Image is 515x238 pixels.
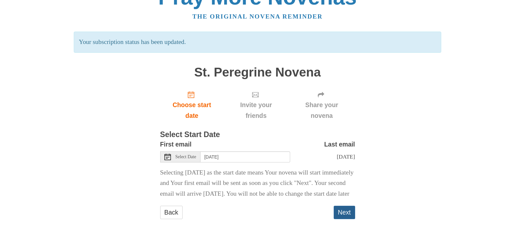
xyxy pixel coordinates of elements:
[230,100,282,121] span: Invite your friends
[167,100,217,121] span: Choose start date
[324,139,355,150] label: Last email
[160,139,192,150] label: First email
[337,153,355,160] span: [DATE]
[160,206,183,219] a: Back
[160,131,355,139] h3: Select Start Date
[160,65,355,79] h1: St. Peregrine Novena
[160,167,355,200] p: Selecting [DATE] as the start date means Your novena will start immediately and Your first email ...
[334,206,355,219] button: Next
[200,151,290,162] input: Use the arrow keys to pick a date
[74,32,441,53] p: Your subscription status has been updated.
[192,13,323,20] a: The original novena reminder
[160,86,224,124] a: Choose start date
[289,86,355,124] div: Click "Next" to confirm your start date first.
[295,100,349,121] span: Share your novena
[175,155,196,159] span: Select Date
[224,86,288,124] div: Click "Next" to confirm your start date first.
